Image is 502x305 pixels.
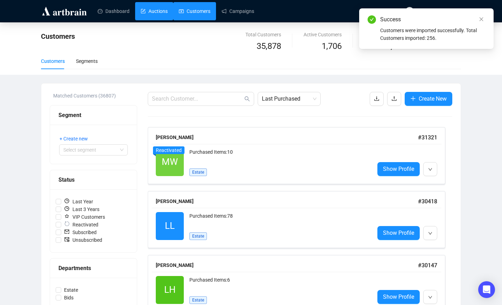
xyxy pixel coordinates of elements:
[383,228,414,237] span: Show Profile
[60,135,88,143] span: + Create new
[141,2,168,20] a: Auctions
[377,162,420,176] a: Show Profile
[374,96,379,101] span: download
[189,212,369,226] div: Purchased Items: 78
[322,40,342,53] span: 1,706
[61,236,105,244] span: Unsubscribed
[405,92,452,106] button: Create New
[304,31,342,38] div: Active Customers
[164,283,176,297] span: LH
[58,111,128,119] div: Segment
[162,155,178,169] span: MW
[41,32,75,41] span: Customers
[156,147,182,153] span: Reactivated
[428,231,432,235] span: down
[61,294,76,302] span: Bids
[189,232,207,240] span: Estate
[377,290,420,304] a: Show Profile
[377,226,420,240] a: Show Profile
[59,133,93,144] button: + Create new
[58,175,128,184] div: Status
[156,197,418,205] div: [PERSON_NAME]
[61,198,96,205] span: Last Year
[148,191,452,248] a: [PERSON_NAME]#30418LLPurchased Items:78EstateShow Profile
[189,168,207,176] span: Estate
[222,2,254,20] a: Campaigns
[407,7,413,15] span: AP
[428,295,432,299] span: down
[418,134,437,141] span: # 31321
[418,262,437,269] span: # 30147
[383,292,414,301] span: Show Profile
[61,228,99,236] span: Subscribed
[478,281,495,298] div: Open Intercom Messenger
[479,17,484,22] span: close
[257,40,281,53] span: 35,878
[419,94,447,103] span: Create New
[189,296,207,304] span: Estate
[179,2,210,20] a: Customers
[61,213,108,221] span: VIP Customers
[61,286,81,294] span: Estate
[244,96,250,102] span: search
[98,2,130,20] a: Dashboard
[156,261,418,269] div: [PERSON_NAME]
[41,6,88,17] img: logo
[380,27,485,42] div: Customers were imported successfully. Total Customers imported: 256.
[410,96,416,101] span: plus
[380,15,485,24] div: Success
[165,219,175,233] span: LL
[58,264,128,273] div: Departments
[189,148,369,162] div: Purchased Items: 10
[41,57,65,65] div: Customers
[148,127,452,184] a: [PERSON_NAME]#31321MWReactivatedPurchased Items:10EstateShow Profile
[152,95,243,103] input: Search Customer...
[418,198,437,205] span: # 30418
[262,92,316,106] span: Last Purchased
[383,165,414,173] span: Show Profile
[61,221,101,228] span: Reactivated
[189,276,369,290] div: Purchased Items: 6
[76,57,98,65] div: Segments
[428,167,432,172] span: down
[156,133,418,141] div: [PERSON_NAME]
[391,96,397,101] span: upload
[61,205,102,213] span: Last 3 Years
[245,31,281,38] div: Total Customers
[368,15,376,24] span: check-circle
[53,92,137,100] div: Matched Customers (36807)
[477,15,485,23] a: Close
